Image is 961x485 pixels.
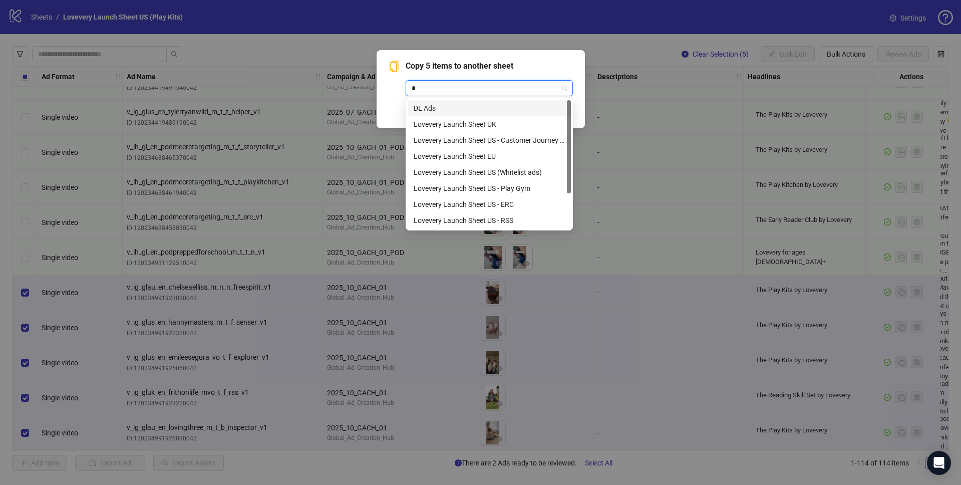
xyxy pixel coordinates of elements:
[408,196,571,212] div: Lovevery Launch Sheet US - ERC
[408,132,571,148] div: Lovevery Launch Sheet US - Customer Journey Ads
[406,60,573,72] span: Copy 5 items to another sheet
[408,100,571,116] div: DE Ads
[408,180,571,196] div: Lovevery Launch Sheet US - Play Gym
[414,167,565,178] div: Lovevery Launch Sheet US (Whitelist ads)
[414,199,565,210] div: Lovevery Launch Sheet US - ERC
[408,116,571,132] div: Lovevery Launch Sheet UK
[389,61,400,72] span: copy
[414,183,565,194] div: Lovevery Launch Sheet US - Play Gym
[408,164,571,180] div: Lovevery Launch Sheet US (Whitelist ads)
[414,135,565,146] div: Lovevery Launch Sheet US - Customer Journey Ads
[927,451,951,475] div: Open Intercom Messenger
[408,212,571,228] div: Lovevery Launch Sheet US - RSS
[414,151,565,162] div: Lovevery Launch Sheet EU
[414,103,565,114] div: DE Ads
[408,148,571,164] div: Lovevery Launch Sheet EU
[414,215,565,226] div: Lovevery Launch Sheet US - RSS
[414,119,565,130] div: Lovevery Launch Sheet UK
